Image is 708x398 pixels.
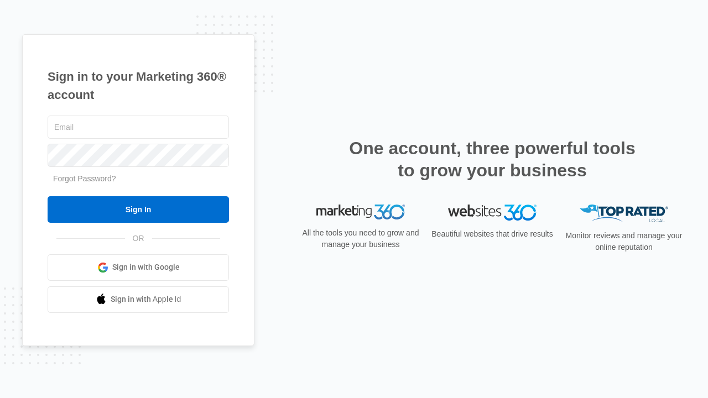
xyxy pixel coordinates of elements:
[48,116,229,139] input: Email
[48,254,229,281] a: Sign in with Google
[125,233,152,244] span: OR
[316,205,405,220] img: Marketing 360
[112,261,180,273] span: Sign in with Google
[562,230,686,253] p: Monitor reviews and manage your online reputation
[48,286,229,313] a: Sign in with Apple Id
[48,67,229,104] h1: Sign in to your Marketing 360® account
[346,137,639,181] h2: One account, three powerful tools to grow your business
[48,196,229,223] input: Sign In
[580,205,668,223] img: Top Rated Local
[448,205,537,221] img: Websites 360
[299,227,423,250] p: All the tools you need to grow and manage your business
[111,294,181,305] span: Sign in with Apple Id
[430,228,554,240] p: Beautiful websites that drive results
[53,174,116,183] a: Forgot Password?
